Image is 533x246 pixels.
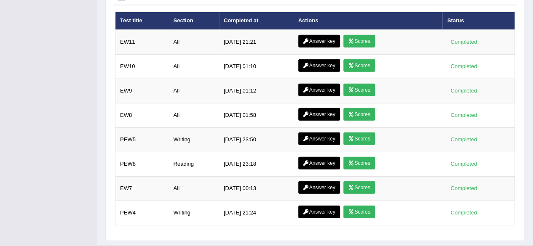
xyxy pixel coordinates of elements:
td: [DATE] 23:18 [219,152,294,176]
td: EW11 [115,30,169,55]
a: Answer key [298,181,340,194]
td: [DATE] 01:58 [219,103,294,127]
a: Scores [343,59,375,72]
td: Writing [169,201,219,225]
a: Answer key [298,132,340,145]
div: Completed [447,184,480,193]
a: Scores [343,132,375,145]
td: [DATE] 23:50 [219,127,294,152]
a: Answer key [298,59,340,72]
td: EW9 [115,79,169,103]
td: Reading [169,152,219,176]
a: Answer key [298,108,340,121]
div: Completed [447,38,480,47]
div: Completed [447,135,480,144]
td: [DATE] 01:10 [219,54,294,79]
th: Status [442,12,514,30]
td: [DATE] 00:13 [219,176,294,201]
a: Scores [343,157,375,169]
div: Completed [447,111,480,120]
td: PEW5 [115,127,169,152]
div: Completed [447,87,480,95]
div: Completed [447,160,480,169]
td: PEW8 [115,152,169,176]
td: Writing [169,127,219,152]
td: All [169,176,219,201]
td: EW8 [115,103,169,127]
td: All [169,54,219,79]
td: [DATE] 21:21 [219,30,294,55]
div: Completed [447,62,480,71]
td: All [169,79,219,103]
td: All [169,103,219,127]
th: Section [169,12,219,30]
td: EW10 [115,54,169,79]
a: Scores [343,181,375,194]
a: Answer key [298,157,340,169]
th: Test title [115,12,169,30]
a: Scores [343,84,375,96]
a: Scores [343,206,375,218]
div: Completed [447,209,480,217]
th: Actions [294,12,443,30]
th: Completed at [219,12,294,30]
a: Scores [343,108,375,121]
td: All [169,30,219,55]
a: Scores [343,35,375,48]
td: [DATE] 01:12 [219,79,294,103]
a: Answer key [298,84,340,96]
td: [DATE] 21:24 [219,201,294,225]
td: EW7 [115,176,169,201]
a: Answer key [298,35,340,48]
a: Answer key [298,206,340,218]
td: PEW4 [115,201,169,225]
